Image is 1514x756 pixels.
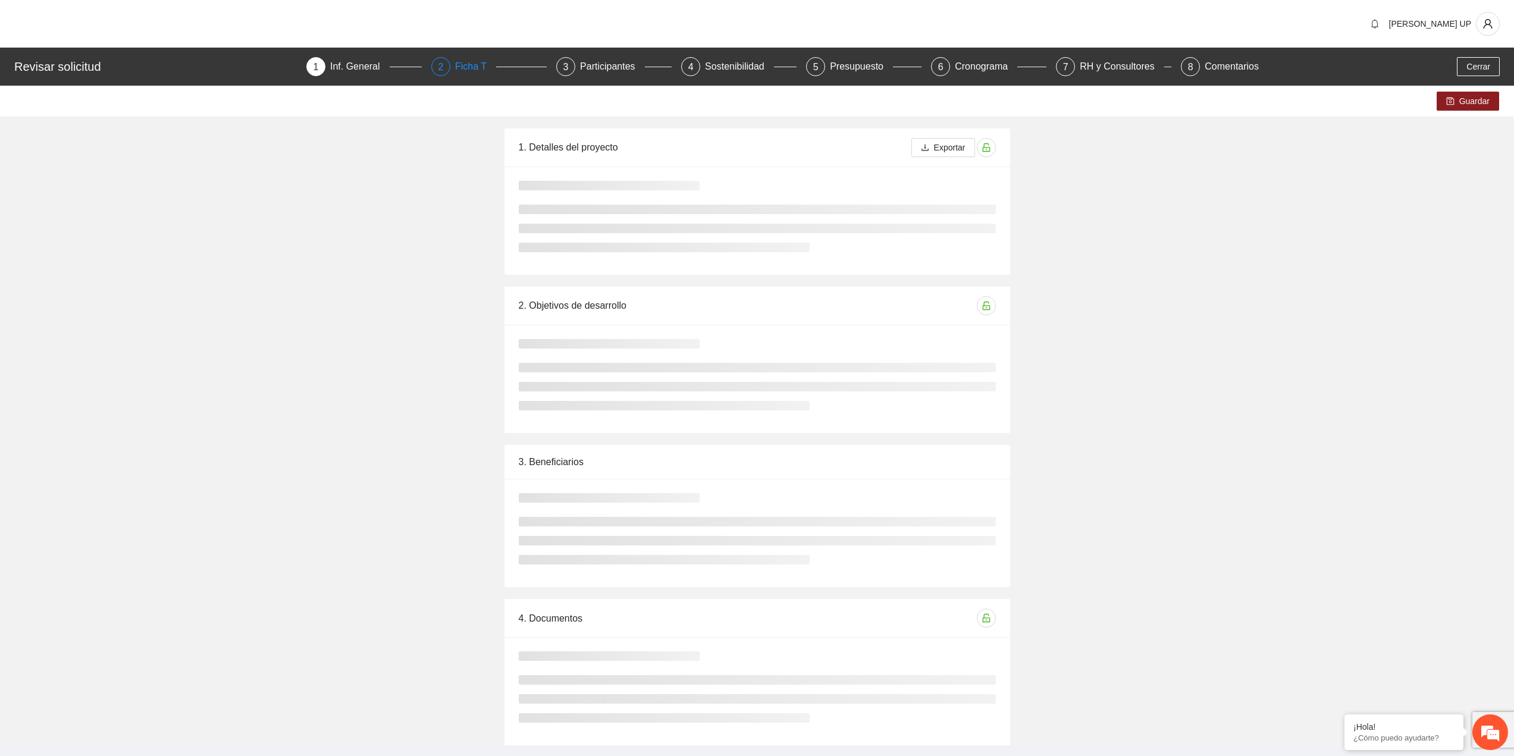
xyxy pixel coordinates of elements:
span: 4 [688,62,694,72]
span: Guardar [1459,95,1490,108]
button: unlock [977,296,996,315]
span: download [921,143,929,153]
div: Chatee con nosotros ahora [62,61,200,76]
span: save [1446,97,1455,106]
span: 6 [938,62,943,72]
span: 2 [438,62,444,72]
span: unlock [977,613,995,623]
div: 2. Objetivos de desarrollo [519,288,975,322]
button: downloadExportar [911,138,975,157]
div: Presupuesto [830,57,893,76]
button: unlock [977,138,996,157]
div: Participantes [580,57,645,76]
button: user [1476,12,1500,36]
button: saveGuardar [1437,92,1499,111]
span: [PERSON_NAME] UP [1389,19,1471,29]
div: Sostenibilidad [705,57,774,76]
div: 7RH y Consultores [1056,57,1171,76]
div: Ficha T [455,57,496,76]
span: unlock [977,301,995,310]
div: 3Participantes [556,57,672,76]
div: Minimizar ventana de chat en vivo [195,6,224,34]
span: 5 [813,62,819,72]
button: bell [1365,14,1384,33]
span: 1 [314,62,319,72]
button: unlock [977,608,996,628]
div: Inf. General [330,57,390,76]
div: 4. Documentos [519,601,975,635]
span: 8 [1188,62,1193,72]
div: Cronograma [955,57,1017,76]
span: Cerrar [1466,60,1490,73]
button: Cerrar [1457,57,1500,76]
div: Revisar solicitud [14,57,299,76]
span: Estamos en línea. [69,159,164,279]
span: Exportar [934,141,966,154]
div: 6Cronograma [931,57,1046,76]
span: 7 [1063,62,1068,72]
div: ¡Hola! [1353,722,1455,732]
div: 8Comentarios [1181,57,1259,76]
p: ¿Cómo puedo ayudarte? [1353,733,1455,742]
span: bell [1366,19,1384,29]
div: 2Ficha T [431,57,547,76]
span: user [1477,18,1499,29]
div: Comentarios [1205,57,1259,76]
div: 3. Beneficiarios [519,445,996,479]
div: 5Presupuesto [806,57,921,76]
div: RH y Consultores [1080,57,1164,76]
span: unlock [977,143,995,152]
textarea: Escriba su mensaje y pulse “Intro” [6,325,227,366]
div: 4Sostenibilidad [681,57,797,76]
div: 1. Detalles del proyecto [519,130,911,164]
span: 3 [563,62,569,72]
div: 1Inf. General [306,57,422,76]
